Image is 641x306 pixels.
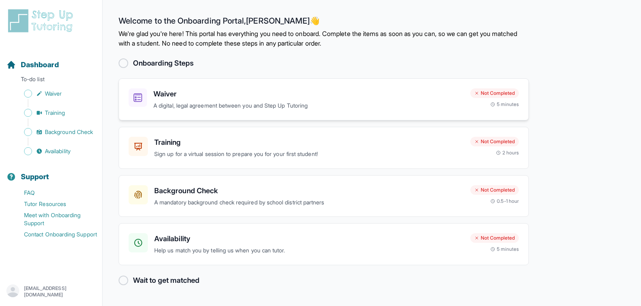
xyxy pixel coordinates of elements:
p: A digital, legal agreement between you and Step Up Tutoring [153,101,464,110]
span: Support [21,171,49,182]
span: Training [45,109,65,117]
h2: Welcome to the Onboarding Portal, [PERSON_NAME] 👋 [119,16,529,29]
span: Dashboard [21,59,59,70]
a: Training [6,107,102,118]
h2: Onboarding Steps [133,58,194,69]
p: We're glad you're here! This portal has everything you need to onboard. Complete the items as soo... [119,29,529,48]
div: 5 minutes [490,246,519,252]
p: Sign up for a virtual session to prepare you for your first student! [154,150,464,159]
img: logo [6,8,78,34]
span: Waiver [45,90,62,98]
a: Waiver [6,88,102,99]
div: 5 minutes [490,101,519,108]
p: To-do list [3,75,99,86]
h2: Wait to get matched [133,275,200,286]
a: Background Check [6,126,102,138]
div: 2 hours [496,150,519,156]
span: Availability [45,147,71,155]
a: Availability [6,146,102,157]
h3: Availability [154,233,464,244]
button: Dashboard [3,46,99,74]
div: Not Completed [470,233,519,243]
span: Background Check [45,128,93,136]
a: Contact Onboarding Support [6,229,102,240]
p: Help us match you by telling us when you can tutor. [154,246,464,255]
div: Not Completed [470,185,519,195]
a: Dashboard [6,59,59,70]
p: A mandatory background check required by school district partners [154,198,464,207]
div: Not Completed [470,137,519,146]
button: Support [3,158,99,186]
h3: Waiver [153,88,464,100]
button: [EMAIL_ADDRESS][DOMAIN_NAME] [6,284,96,299]
a: AvailabilityHelp us match you by telling us when you can tutor.Not Completed5 minutes [119,223,529,265]
a: WaiverA digital, legal agreement between you and Step Up TutoringNot Completed5 minutes [119,78,529,120]
h3: Background Check [154,185,464,196]
a: Tutor Resources [6,198,102,210]
a: Background CheckA mandatory background check required by school district partnersNot Completed0.5... [119,175,529,217]
p: [EMAIL_ADDRESS][DOMAIN_NAME] [24,285,96,298]
a: TrainingSign up for a virtual session to prepare you for your first student!Not Completed2 hours [119,127,529,169]
a: Meet with Onboarding Support [6,210,102,229]
div: 0.5-1 hour [490,198,519,204]
h3: Training [154,137,464,148]
div: Not Completed [470,88,519,98]
a: FAQ [6,187,102,198]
